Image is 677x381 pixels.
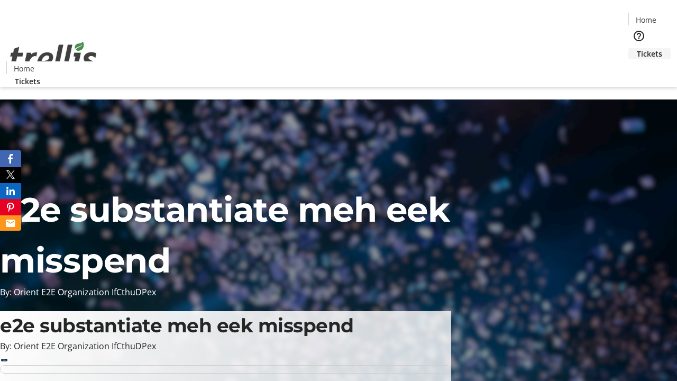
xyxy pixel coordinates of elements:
[6,76,49,87] a: Tickets
[628,25,649,47] button: Help
[15,76,40,87] span: Tickets
[6,30,100,83] img: Orient E2E Organization IfCthuDPex's Logo
[636,14,656,25] span: Home
[628,59,649,80] button: Cart
[629,14,663,25] a: Home
[637,48,662,59] span: Tickets
[7,63,41,74] a: Home
[628,48,671,59] a: Tickets
[14,63,34,74] span: Home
